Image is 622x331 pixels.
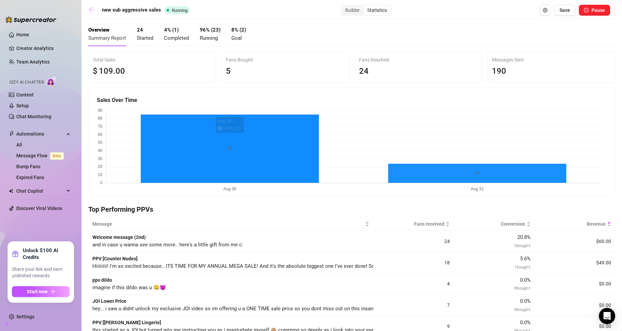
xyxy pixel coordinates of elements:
div: Total Sales [93,56,212,64]
th: Conversion [454,217,534,231]
span: 5 bought [514,243,530,248]
a: Chat Monitoring [16,114,51,119]
a: Team Analytics [16,59,50,65]
strong: new sub aggressive sales [102,7,161,13]
a: Discover Viral Videos [16,206,62,211]
img: AI Chatter [47,76,57,86]
span: 0.0 % [520,319,531,326]
td: 7 [373,295,454,316]
span: 20.8 % [517,234,531,240]
strong: 4 % ( 1 ) [164,27,179,33]
a: arrow-left [88,6,99,14]
span: arrow-right [50,289,55,294]
span: 5 [226,66,231,76]
span: 24 [359,66,369,76]
th: Revenue [535,217,615,231]
button: Open Exit Rules [540,5,551,16]
strong: ppv dildo [92,277,112,283]
strong: 8% (2) [231,27,246,33]
strong: Overview [88,27,109,33]
span: Chat Copilot [16,186,65,196]
span: and in case u wanna see some more.. here's a little gift from me c: [92,242,243,248]
td: 24 [373,231,454,252]
div: segmented control [341,5,391,16]
span: Izzy AI Chatter [10,79,44,86]
strong: JOI Lower Price [92,298,126,304]
img: Chat Copilot [9,189,13,193]
div: Fans Bought [226,56,345,64]
span: Completed [164,35,189,41]
strong: Welcome message (2nd) [92,234,146,240]
strong: Unlock $100 AI Credits [23,247,70,261]
div: Builder [341,5,363,15]
span: Pause [591,7,605,13]
span: build [3,321,8,326]
span: arrow-left [88,6,95,13]
span: Message [92,220,364,228]
span: Save [559,7,570,13]
span: 1 bought [514,264,530,269]
span: Goal [231,35,242,41]
span: Automations [16,128,65,139]
span: Started [137,35,153,41]
a: Home [16,32,29,37]
span: pause-circle [584,8,589,13]
span: Running [200,35,218,41]
span: imagine if this dildo was u 🤐😈 [92,284,166,291]
div: Statistics [363,5,391,15]
strong: PPV [[PERSON_NAME] Lingerie] [92,320,161,325]
th: Message [88,217,373,231]
span: 109 [99,66,113,76]
span: 5.6 % [520,256,531,262]
span: $ [93,65,97,78]
a: Setup [16,103,29,108]
a: All [16,142,22,147]
strong: 24 [137,27,143,33]
div: Messages Sent [492,56,611,64]
span: 190 [492,66,506,76]
span: Conversion [458,220,525,228]
span: Beta [50,152,64,160]
td: $0.00 [535,295,615,316]
span: hey... i saw u didnt unlock my exclusive JOI video so im offering u a ONE TIME sale price so you ... [92,306,496,312]
span: Running [172,8,188,13]
span: .00 [113,66,125,76]
span: thunderbolt [9,131,14,137]
span: setting [543,8,548,13]
a: Creator Analytics [16,43,71,54]
div: Fans Reached [359,56,478,64]
strong: PPV [Counter Nudes] [92,256,138,261]
a: Settings [16,314,34,319]
td: 4 [373,274,454,295]
span: 0 bought [514,285,530,291]
td: $60.00 [535,231,615,252]
button: Save Flow [554,5,575,16]
h5: Sales Over Time [97,96,607,104]
button: Start nowarrow-right [12,286,70,297]
span: 0 bought [514,307,530,312]
span: Start now [27,289,48,294]
td: $49.00 [535,252,615,274]
span: 0.0 % [520,298,531,304]
td: 18 [373,252,454,274]
span: Revenue [539,220,606,228]
td: $0.00 [535,274,615,295]
button: Pause [579,5,610,16]
h4: Top Performing PPVs [88,205,615,214]
a: Message FlowBeta [16,153,67,158]
th: Fans received [373,217,454,231]
span: Share your link and earn unlimited rewards [12,266,70,279]
strong: 96 % ( 23 ) [200,27,220,33]
span: 0.0 % [520,277,531,283]
a: Bump Fans [16,164,40,169]
span: Fans received [377,220,444,228]
div: Open Intercom Messenger [599,308,615,324]
span: Summary Report [88,35,126,41]
img: logo-BBDzfeDw.svg [5,16,56,23]
a: Expired Fans [16,175,44,180]
a: Content [16,92,34,98]
span: gift [12,250,19,257]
